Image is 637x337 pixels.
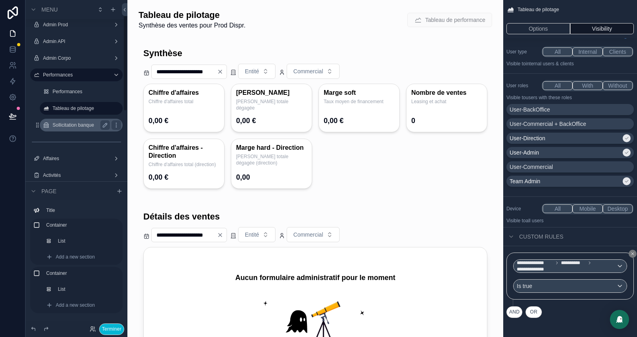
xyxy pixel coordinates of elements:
[510,149,539,157] p: User-Admin
[506,306,522,318] button: AND
[506,217,634,224] p: Visible to
[43,38,110,45] label: Admin API
[46,270,119,276] label: Container
[506,82,538,89] label: User roles
[43,172,110,178] label: Activités
[43,55,110,61] label: Admin Corpo
[543,204,573,213] button: All
[506,206,538,212] label: Device
[510,177,540,185] p: Team Admin
[58,238,118,244] label: List
[510,163,553,171] p: User-Commercial
[518,6,559,13] span: Tableau de pilotage
[543,47,573,56] button: All
[510,120,586,128] p: User-Commercial + BackOffice
[43,72,107,78] label: Performances
[506,61,634,67] p: Visible to
[53,88,121,95] label: Performances
[41,187,57,195] span: Page
[570,23,634,34] button: Visibility
[526,218,543,223] span: all users
[510,134,545,142] p: User-Direction
[526,95,572,100] span: Users with these roles
[46,222,119,228] label: Container
[517,282,532,290] span: Is true
[573,81,602,90] button: With
[43,155,110,162] label: Affaires
[506,49,538,55] label: User type
[58,286,118,292] label: List
[506,94,634,101] p: Visible to
[41,6,58,14] span: Menu
[543,81,573,90] button: All
[603,81,633,90] button: Without
[528,309,539,315] span: OR
[25,200,127,321] div: scrollable content
[573,204,602,213] button: Mobile
[603,204,633,213] button: Desktop
[513,279,627,293] button: Is true
[99,323,124,335] button: Terminer
[603,47,633,56] button: Clients
[56,254,95,260] span: Add a new section
[610,310,629,329] div: Open Intercom Messenger
[526,306,542,318] button: OR
[506,23,570,34] button: Options
[519,233,563,241] span: Custom rules
[56,302,95,308] span: Add a new section
[53,122,107,128] label: Sollicitation banque
[510,106,550,114] p: User-BackOffice
[46,207,119,214] label: Title
[573,47,602,56] button: Internal
[53,105,118,112] label: Tableau de pilotage
[526,61,574,67] span: Internal users & clients
[43,22,110,28] label: Admin Prod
